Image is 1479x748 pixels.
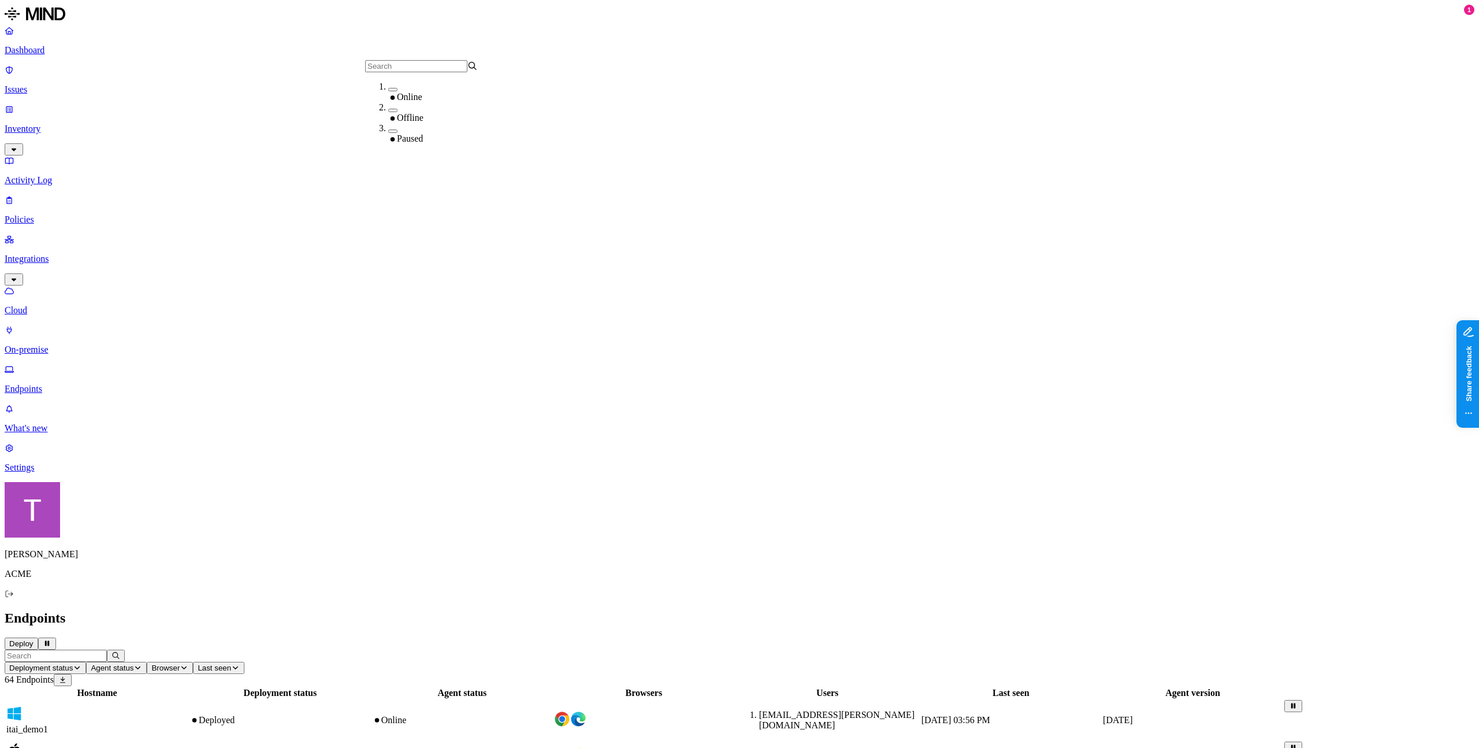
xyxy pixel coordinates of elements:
img: chrome.svg [554,711,570,727]
div: Deployed [190,715,370,725]
div: Deployment status [190,688,370,698]
p: Dashboard [5,45,1474,55]
p: Endpoints [5,384,1474,394]
img: MIND [5,5,65,23]
span: [EMAIL_ADDRESS][PERSON_NAME][DOMAIN_NAME] [759,710,915,730]
p: ACME [5,569,1474,579]
span: Last seen [198,664,231,672]
h2: Endpoints [5,610,1474,626]
a: Endpoints [5,364,1474,394]
span: [DATE] [1103,715,1133,725]
p: Cloud [5,305,1474,316]
div: Agent version [1103,688,1283,698]
div: Last seen [921,688,1101,698]
div: Users [736,688,919,698]
a: Inventory [5,104,1474,154]
div: Online [388,92,501,102]
a: MIND [5,5,1474,25]
button: Deploy [5,638,38,650]
input: Search [5,650,107,662]
span: [DATE] 03:56 PM [921,715,990,725]
p: Policies [5,214,1474,225]
div: Online [373,715,552,725]
a: Activity Log [5,155,1474,186]
img: Tzvi Shir-Vaknin [5,482,60,538]
span: Deployment status [9,664,73,672]
a: Dashboard [5,25,1474,55]
span: itai_demo1 [6,724,48,734]
span: Browser [151,664,180,672]
p: What's new [5,423,1474,434]
div: Agent status [373,688,552,698]
a: Issues [5,65,1474,95]
div: Browsers [554,688,734,698]
a: Policies [5,195,1474,225]
p: Activity Log [5,175,1474,186]
span: 64 Endpoints [5,675,54,684]
img: windows.svg [6,706,23,722]
div: Paused [388,134,501,144]
div: Hostname [6,688,188,698]
a: Integrations [5,234,1474,284]
a: Settings [5,443,1474,473]
a: On-premise [5,325,1474,355]
span: Agent status [91,664,133,672]
div: Offline [388,113,501,123]
div: 1 [1464,5,1474,15]
input: Search [365,60,467,72]
img: edge.svg [570,711,586,727]
p: Integrations [5,254,1474,264]
p: Issues [5,84,1474,95]
p: On-premise [5,345,1474,355]
a: Cloud [5,286,1474,316]
a: What's new [5,403,1474,434]
p: Inventory [5,124,1474,134]
p: Settings [5,462,1474,473]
